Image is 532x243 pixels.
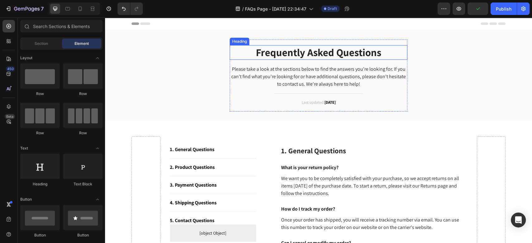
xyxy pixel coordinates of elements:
div: Button [63,232,103,238]
div: Button [20,232,60,238]
div: Heading [126,21,143,27]
p: How do I track my order? [176,188,362,195]
button: Publish [491,2,517,15]
span: / [242,6,244,12]
span: Toggle open [93,53,103,63]
input: Search Sections & Elements [20,20,103,32]
p: Last updated: [125,82,302,88]
div: Row [63,91,103,97]
a: 5. Contact Questions [65,199,109,207]
a: 3. Payment Questions [65,164,112,171]
span: Text [20,145,28,151]
p: Can I cancel or modify my order? [176,222,362,229]
div: Row [20,130,60,136]
div: 450 [6,66,15,71]
div: Row [20,91,60,97]
span: Section [35,41,48,46]
iframe: Design area [105,17,532,243]
p: 1. General Questions [176,129,362,138]
span: Draft [328,6,337,12]
a: 4. Shipping Questions [65,182,112,189]
div: Text Block [63,181,103,187]
div: Open Intercom Messenger [511,212,526,227]
button: 7 [2,2,46,15]
p: What is your return policy? [176,147,362,154]
div: Row [63,130,103,136]
div: Undo/Redo [117,2,143,15]
span: Element [74,41,89,46]
span: [object Object] [65,212,151,219]
div: Beta [5,114,15,119]
span: Toggle open [93,143,103,153]
strong: [DATE] [219,82,231,88]
span: Layout [20,55,32,61]
div: Publish [496,6,511,12]
div: Heading [20,181,60,187]
p: We want you to be completely satisfied with your purchase, so we accept returns on all items [DAT... [176,157,362,180]
span: Toggle open [93,194,103,204]
p: 7 [41,5,44,12]
p: Please take a look at the sections below to find the answers you’re looking for. If you can’t fin... [125,48,302,70]
a: 2. Product Questions [65,146,110,154]
a: 1. General Questions [65,128,109,136]
span: FAQs Page - [DATE] 22:34:47 [245,6,306,12]
span: Button [20,197,32,202]
p: Frequently Asked Questions [125,28,302,42]
p: Once your order has shipped, you will receive a tracking number via email. You can use this numbe... [176,199,362,214]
